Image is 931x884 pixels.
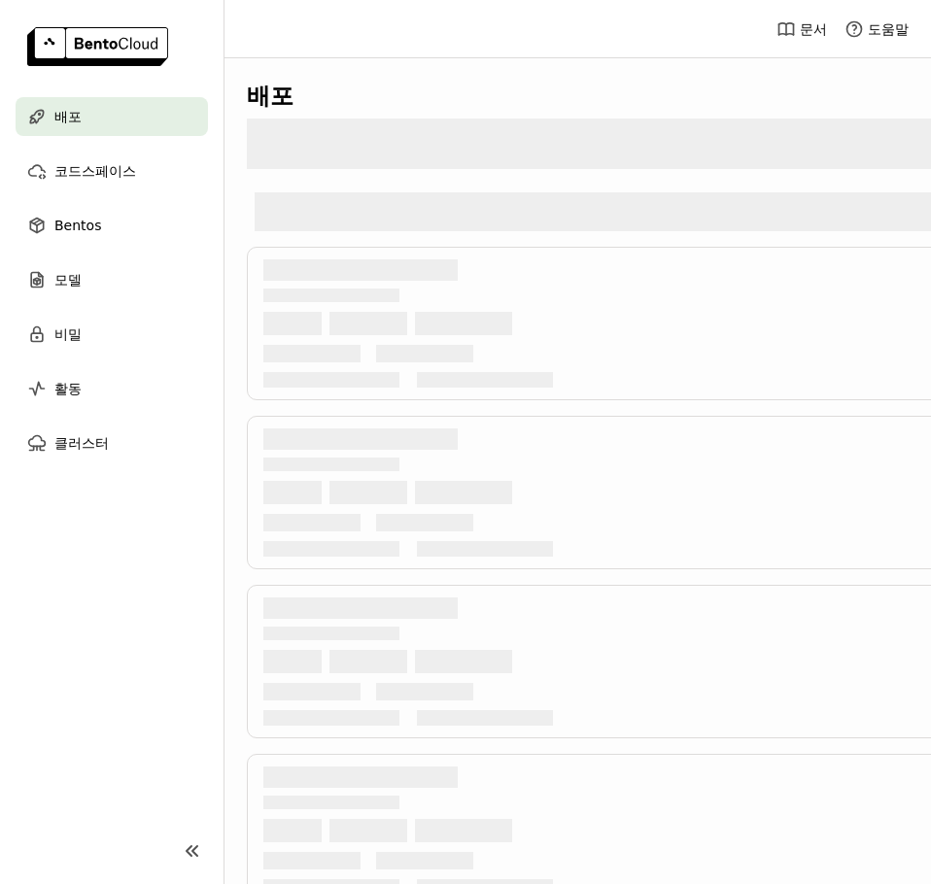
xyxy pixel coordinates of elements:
[776,19,827,39] a: 문서
[845,19,909,39] div: 도움말
[16,424,208,462] a: 클러스터
[800,20,827,38] span: 문서
[54,323,82,346] span: 비밀
[54,377,82,400] span: 활동
[54,214,101,237] span: Bentos
[54,431,109,455] span: 클러스터
[16,369,208,408] a: 활동
[54,105,82,128] span: 배포
[16,206,208,245] a: Bentos
[27,27,168,66] img: logo
[54,268,82,291] span: 모델
[16,260,208,299] a: 모델
[54,159,136,183] span: 코드스페이스
[868,20,909,38] span: 도움말
[16,315,208,354] a: 비밀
